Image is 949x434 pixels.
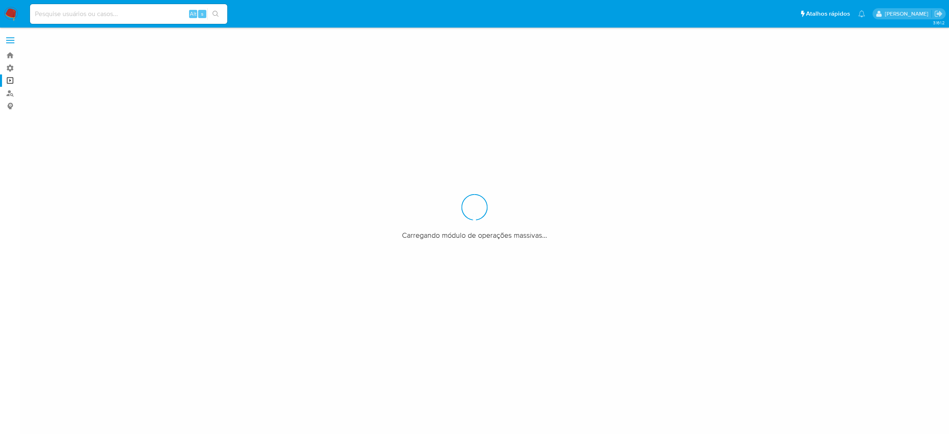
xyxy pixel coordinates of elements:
[806,9,850,18] span: Atalhos rápidos
[885,10,931,18] p: matheus.lima@mercadopago.com.br
[190,10,196,18] span: Alt
[934,9,943,18] a: Sair
[207,8,224,20] button: search-icon
[30,9,227,19] input: Pesquise usuários ou casos...
[402,230,547,240] span: Carregando módulo de operações massivas...
[858,10,865,17] a: Notificações
[201,10,203,18] span: s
